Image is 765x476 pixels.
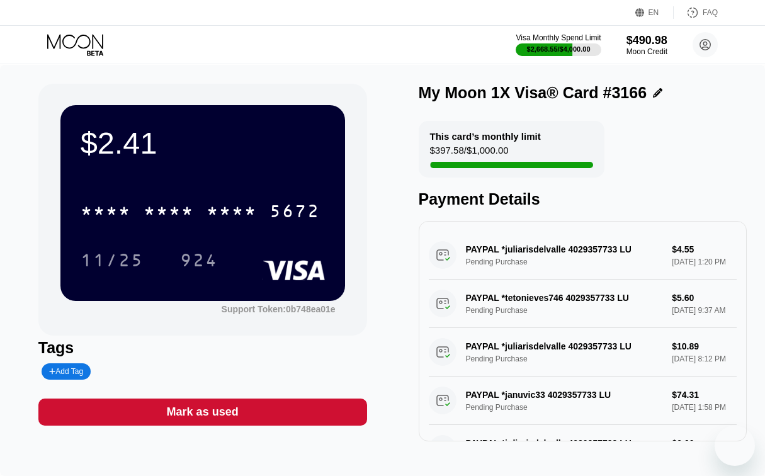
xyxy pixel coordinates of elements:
[703,8,718,17] div: FAQ
[516,33,601,56] div: Visa Monthly Spend Limit$2,668.55/$4,000.00
[527,45,591,53] div: $2,668.55 / $4,000.00
[419,190,747,208] div: Payment Details
[38,339,367,357] div: Tags
[626,34,667,47] div: $490.98
[649,8,659,17] div: EN
[626,47,667,56] div: Moon Credit
[49,367,83,376] div: Add Tag
[715,426,755,466] iframe: Button to launch messaging window
[635,6,674,19] div: EN
[38,399,367,426] div: Mark as used
[430,131,541,142] div: This card’s monthly limit
[222,304,336,314] div: Support Token:0b748ea01e
[81,125,325,161] div: $2.41
[180,252,218,272] div: 924
[674,6,718,19] div: FAQ
[71,244,153,276] div: 11/25
[269,203,320,223] div: 5672
[222,304,336,314] div: Support Token: 0b748ea01e
[42,363,91,380] div: Add Tag
[516,33,601,42] div: Visa Monthly Spend Limit
[81,252,144,272] div: 11/25
[171,244,227,276] div: 924
[430,145,509,162] div: $397.58 / $1,000.00
[419,84,647,102] div: My Moon 1X Visa® Card #3166
[167,405,239,419] div: Mark as used
[626,34,667,56] div: $490.98Moon Credit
